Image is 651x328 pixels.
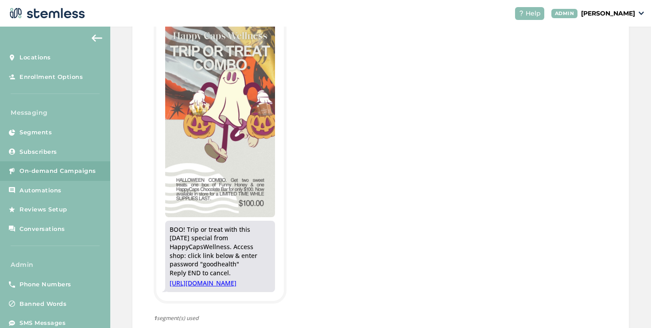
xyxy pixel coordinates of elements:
[19,186,62,195] span: Automations
[19,205,67,214] span: Reviews Setup
[92,35,102,42] img: icon-arrow-back-accent-c549486e.svg
[19,300,66,308] span: Banned Words
[19,148,57,156] span: Subscribers
[170,279,271,288] a: [URL][DOMAIN_NAME]
[19,128,52,137] span: Segments
[519,11,524,16] img: icon-help-white-03924b79.svg
[19,53,51,62] span: Locations
[165,22,275,217] img: gN5JbgQNcoVd4EEpcWTjHGrJ0IztDQc.jpg
[551,9,578,18] div: ADMIN
[154,314,295,322] span: segment(s) used
[526,9,541,18] span: Help
[19,167,96,176] span: On-demand Campaigns
[639,12,644,15] img: icon_down-arrow-small-66adaf34.svg
[154,314,157,322] strong: 1
[581,9,635,18] p: [PERSON_NAME]
[7,4,85,22] img: logo-dark-0685b13c.svg
[19,319,66,328] span: SMS Messages
[170,225,271,277] div: BOO! Trip or treat with this [DATE] special from HappyCapsWellness. Access shop: click link below...
[607,285,651,328] iframe: Chat Widget
[19,73,83,82] span: Enrollment Options
[19,225,65,234] span: Conversations
[19,280,71,289] span: Phone Numbers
